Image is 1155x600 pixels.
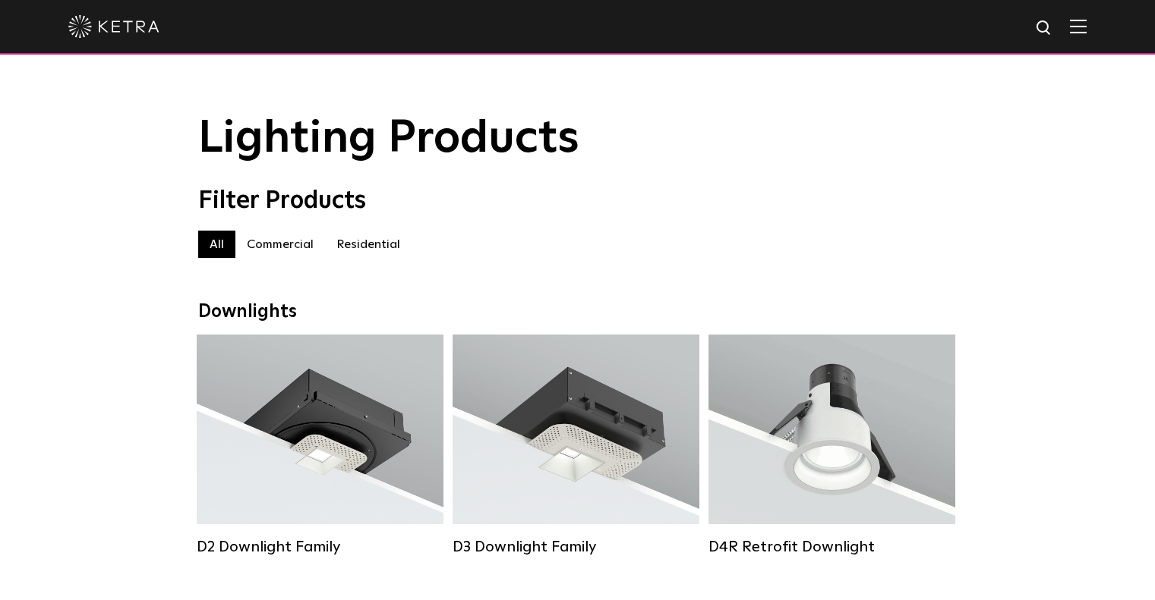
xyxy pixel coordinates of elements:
[708,538,955,556] div: D4R Retrofit Downlight
[68,15,159,38] img: ketra-logo-2019-white
[198,116,579,162] span: Lighting Products
[198,301,958,323] div: Downlights
[453,538,699,556] div: D3 Downlight Family
[197,538,443,556] div: D2 Downlight Family
[198,231,235,258] label: All
[197,335,443,556] a: D2 Downlight Family Lumen Output:1200Colors:White / Black / Gloss Black / Silver / Bronze / Silve...
[235,231,325,258] label: Commercial
[1070,19,1087,33] img: Hamburger%20Nav.svg
[1035,19,1054,38] img: search icon
[708,335,955,556] a: D4R Retrofit Downlight Lumen Output:800Colors:White / BlackBeam Angles:15° / 25° / 40° / 60°Watta...
[198,187,958,215] div: Filter Products
[453,335,699,556] a: D3 Downlight Family Lumen Output:700 / 900 / 1100Colors:White / Black / Silver / Bronze / Paintab...
[325,231,412,258] label: Residential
